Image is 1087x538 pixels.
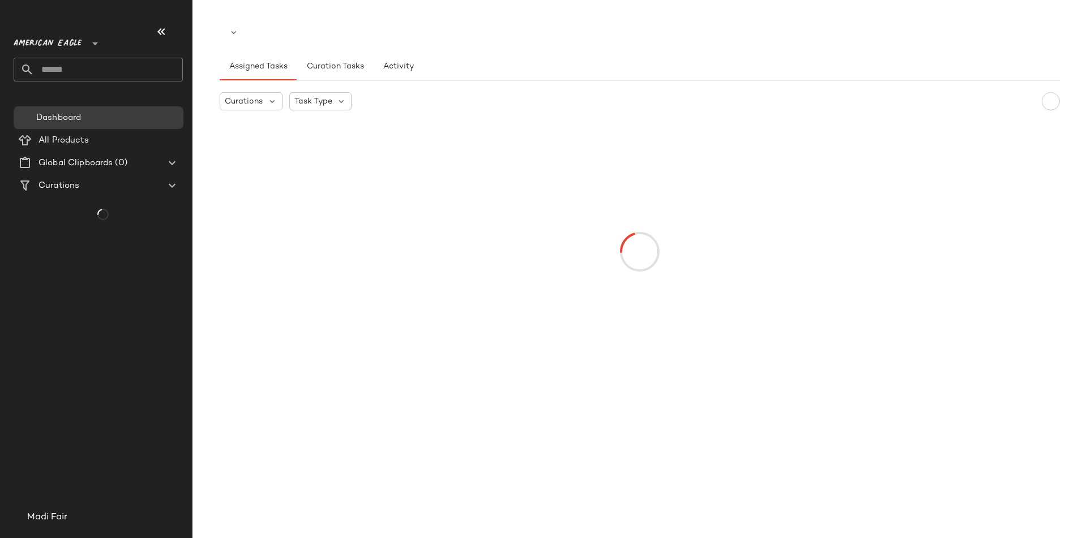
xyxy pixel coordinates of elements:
span: Curation Tasks [306,62,363,71]
span: (0) [113,157,127,170]
span: Global Clipboards [38,157,113,170]
span: American Eagle [14,31,82,51]
span: Assigned Tasks [229,62,288,71]
span: Dashboard [36,111,81,124]
span: Curations [38,179,79,192]
span: Madi Fair [27,511,67,524]
span: Activity [383,62,414,71]
span: Curations [225,96,263,107]
span: Task Type [294,96,332,107]
span: All Products [38,134,89,147]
